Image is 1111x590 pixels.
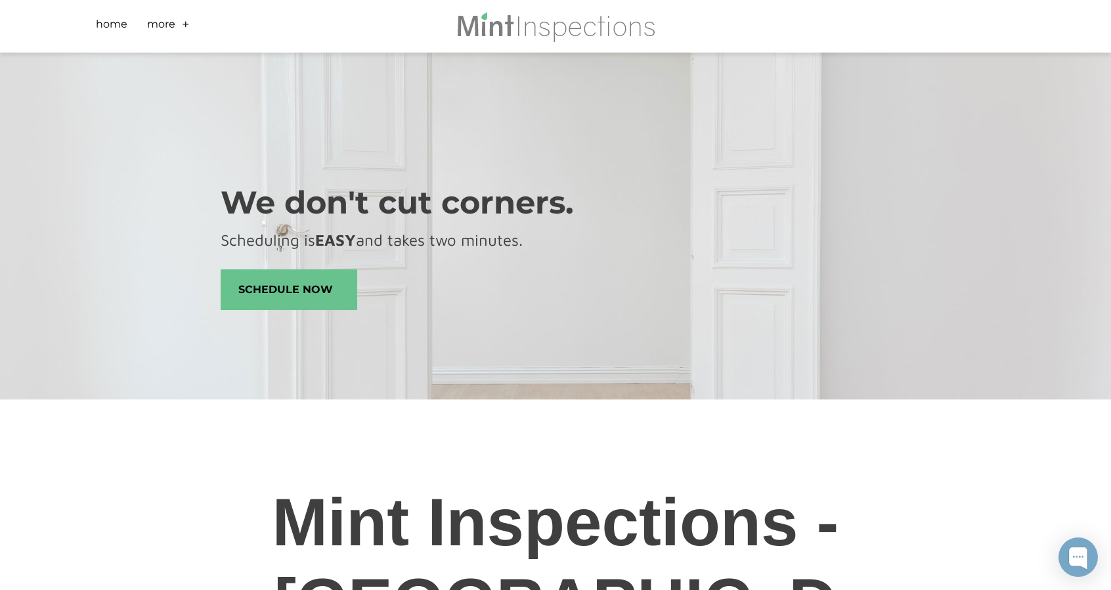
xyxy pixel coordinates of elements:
span: schedule now [221,270,357,309]
font: We don't cut corners. [221,183,574,221]
a: Home [96,16,127,37]
a: More [147,16,175,37]
a: + [182,16,190,37]
a: schedule now [221,269,357,310]
strong: EASY [315,231,356,249]
img: Mint Inspections [456,11,656,42]
font: Scheduling is and takes two minutes. [221,231,523,249]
